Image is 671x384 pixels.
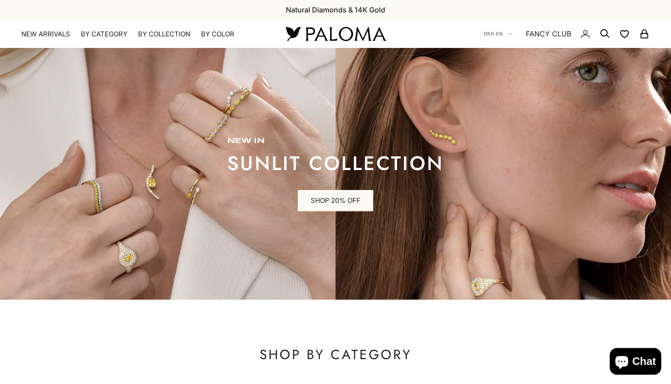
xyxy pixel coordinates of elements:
[484,30,513,38] button: DKK kr.
[298,190,373,211] a: SHOP 20% OFF
[138,30,190,39] summary: By Collection
[21,30,70,39] a: NEW ARRIVALS
[484,20,650,48] nav: Secondary navigation
[227,154,444,172] p: sunlit collection
[201,30,234,39] summary: By Color
[227,137,444,146] p: new in
[607,348,664,377] inbox-online-store-chat: Shopify online store chat
[53,346,618,364] p: SHOP BY CATEGORY
[21,30,264,39] nav: Primary navigation
[526,28,571,40] a: FANCY CLUB
[484,30,504,38] span: DKK kr.
[81,30,127,39] summary: By Category
[286,4,385,16] p: Natural Diamonds & 14K Gold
